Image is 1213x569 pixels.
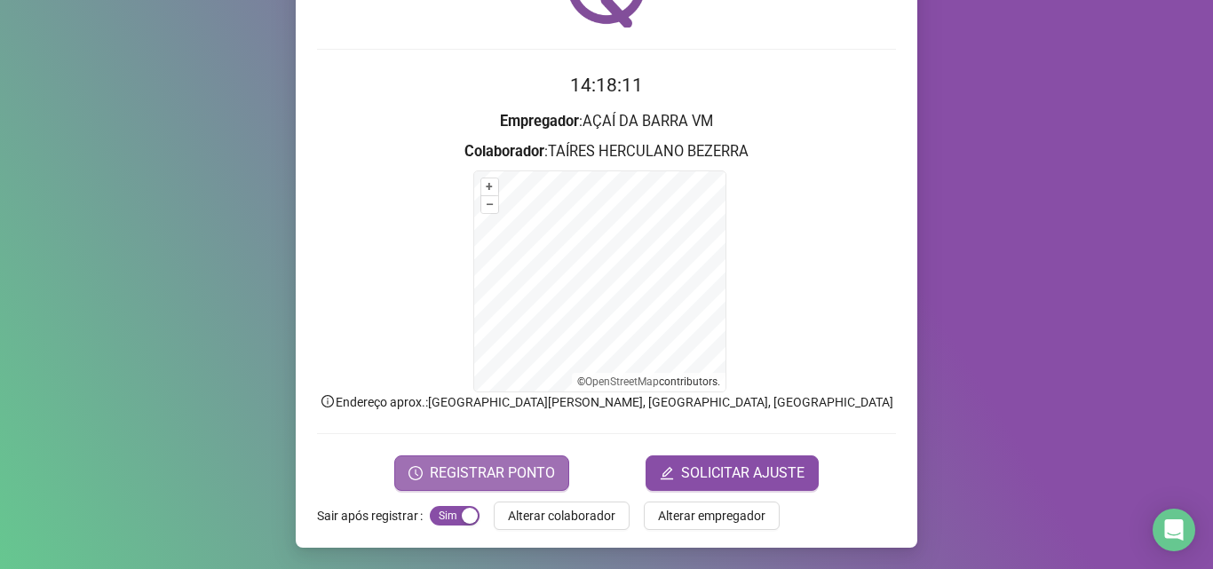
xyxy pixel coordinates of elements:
strong: Colaborador [464,143,544,160]
span: edit [660,466,674,480]
span: info-circle [320,393,336,409]
span: Alterar empregador [658,506,765,526]
time: 14:18:11 [570,75,643,96]
h3: : AÇAÍ DA BARRA VM [317,110,896,133]
span: SOLICITAR AJUSTE [681,462,805,484]
li: © contributors. [577,375,720,388]
button: REGISTRAR PONTO [394,455,569,491]
p: Endereço aprox. : [GEOGRAPHIC_DATA][PERSON_NAME], [GEOGRAPHIC_DATA], [GEOGRAPHIC_DATA] [317,392,896,412]
h3: : TAÍRES HERCULANO BEZERRA [317,140,896,163]
button: + [481,178,498,195]
span: REGISTRAR PONTO [430,462,555,484]
a: OpenStreetMap [585,375,659,388]
div: Open Intercom Messenger [1153,509,1195,551]
button: Alterar empregador [644,502,780,530]
span: clock-circle [408,466,423,480]
strong: Empregador [500,113,579,130]
button: – [481,196,498,213]
button: Alterar colaborador [494,502,630,530]
span: Alterar colaborador [508,506,615,526]
label: Sair após registrar [317,502,430,530]
button: editSOLICITAR AJUSTE [646,455,819,491]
